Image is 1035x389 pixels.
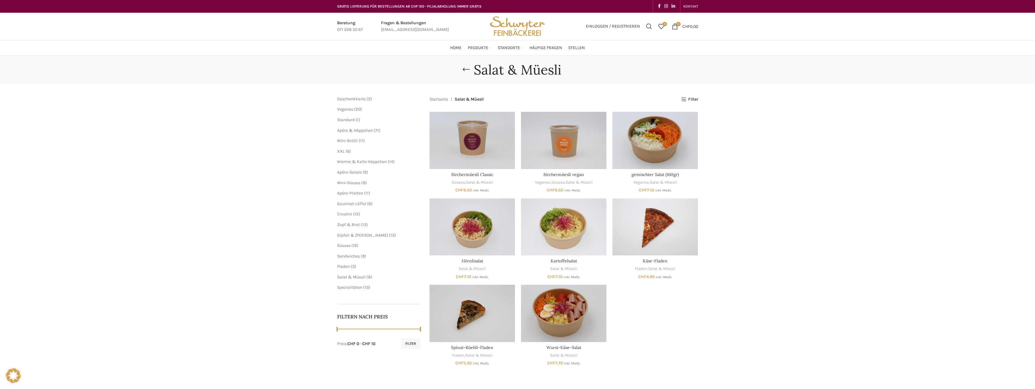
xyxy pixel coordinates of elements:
[682,24,690,29] span: CHF
[366,191,369,196] span: 11
[635,266,647,272] a: Fladen
[648,266,675,272] a: Salat & Müesli
[337,274,366,280] a: Salat & Müesli
[455,361,463,366] span: CHF
[612,112,698,169] a: gemischter Salat (160gr)
[337,128,373,133] a: Apéro & Häppchen
[451,172,493,177] a: Birchermüesli Classic
[669,20,701,32] a: 0 CHF0.00
[337,4,482,8] span: GRATIS LIEFERUNG FÜR BESTELLUNGEN AB CHF 150 - FILIALABHOLUNG IMMER GRATIS
[643,20,655,32] a: Suchen
[353,243,357,248] span: 16
[452,353,464,358] a: Fladen
[362,341,376,346] span: CHF 10
[337,264,350,269] span: Fladen
[521,285,606,342] a: Wurst-Käse-Salat
[568,42,585,54] a: Stellen
[638,274,646,279] span: CHF
[543,172,584,177] a: Birchermüesli vegan
[337,20,363,33] a: Infobox link
[337,138,358,143] a: Mini-Brötli
[347,341,359,346] span: CHF 0
[546,345,581,350] a: Wurst-Käse-Salat
[337,243,350,248] a: Süsses
[655,20,667,32] a: 0
[547,274,556,279] span: CHF
[662,22,667,26] span: 0
[681,97,698,102] a: Filter
[452,180,465,185] a: Süsses
[365,285,369,290] span: 13
[363,180,365,185] span: 9
[368,96,370,101] span: 2
[468,45,488,51] span: Produkte
[368,274,371,280] span: 8
[337,170,362,175] a: Apéro-Salate
[357,117,359,122] span: 1
[337,285,362,290] span: Spezialitäten
[337,96,366,101] a: Geschenkkarte
[547,274,563,279] bdi: 7.10
[568,45,585,51] span: Stellen
[586,24,640,28] span: Einloggen / Registrieren
[455,361,472,366] bdi: 5.20
[521,180,606,185] div: , ,
[375,128,379,133] span: 71
[468,42,492,54] a: Produkte
[430,112,515,169] a: Birchermüesli Classic
[337,149,345,154] a: XXL
[337,201,366,206] span: Gourmet-Löffel
[473,188,489,192] small: inkl. MwSt.
[389,159,393,164] span: 14
[529,42,562,54] a: Häufige Fragen
[450,42,462,54] a: Home
[656,2,662,11] a: Facebook social link
[337,313,421,320] h5: Filtern nach Preis
[381,20,449,33] a: Infobox link
[337,254,360,259] a: Sandwiches
[547,361,563,366] bdi: 7.70
[521,198,606,255] a: Kartoffelsalat
[535,180,550,185] a: Veganes
[550,353,577,358] a: Salat & Müesli
[337,117,355,122] a: Standard
[656,275,672,279] small: inkl. MwSt.
[670,2,677,11] a: Linkedin social link
[639,188,647,193] span: CHF
[612,266,698,272] div: ,
[356,107,360,112] span: 20
[355,211,359,217] span: 15
[547,188,563,193] bdi: 6.50
[564,275,580,279] small: inkl. MwSt.
[551,180,565,185] a: Süsses
[547,361,555,366] span: CHF
[466,180,493,185] a: Salat & Müesli
[430,96,448,103] a: Startseite
[360,138,363,143] span: 11
[462,258,483,264] a: Hörnlisalat
[550,266,577,272] a: Salat & Müesli
[612,180,698,185] div: ,
[583,20,643,32] a: Einloggen / Registrieren
[459,64,474,76] a: Go back
[612,198,698,255] a: Käse-Fladen
[337,191,363,196] a: Apéro-Platten
[337,107,353,112] a: Veganes
[369,201,371,206] span: 6
[337,233,388,238] a: Gipfeli & [PERSON_NAME]
[337,222,360,227] a: Zopf & Brot
[337,341,376,347] div: Preis: —
[455,188,463,193] span: CHF
[390,233,394,238] span: 13
[337,211,352,217] a: Crostini
[451,345,493,350] a: Spinat-Rüebli-Fladen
